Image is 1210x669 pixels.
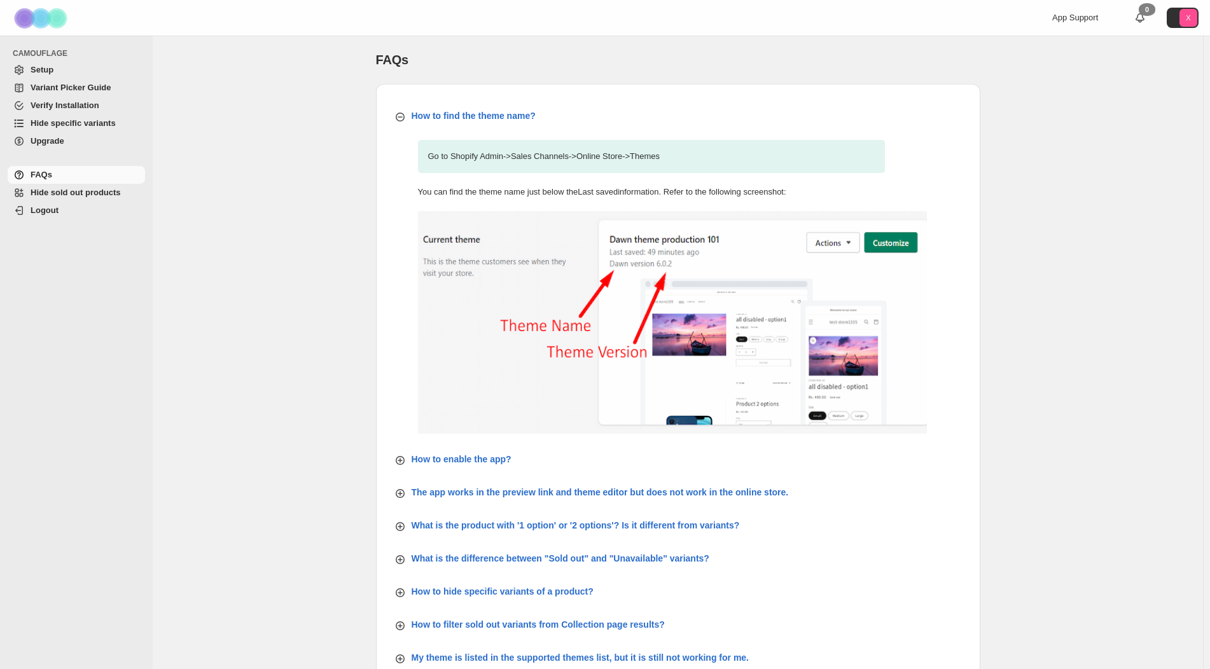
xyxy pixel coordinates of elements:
[1186,14,1191,22] text: X
[418,140,885,173] p: Go to Shopify Admin -> Sales Channels -> Online Store -> Themes
[412,585,594,598] p: How to hide specific variants of a product?
[412,618,665,631] p: How to filter sold out variants from Collection page results?
[13,48,146,59] span: CAMOUFLAGE
[31,170,52,179] span: FAQs
[8,166,145,184] a: FAQs
[386,547,970,570] button: What is the difference between "Sold out" and "Unavailable" variants?
[418,211,927,434] img: find-theme-name
[31,118,116,128] span: Hide specific variants
[8,61,145,79] a: Setup
[31,205,59,215] span: Logout
[31,100,99,110] span: Verify Installation
[386,481,970,504] button: The app works in the preview link and theme editor but does not work in the online store.
[8,79,145,97] a: Variant Picker Guide
[8,184,145,202] a: Hide sold out products
[412,109,536,122] p: How to find the theme name?
[412,552,709,565] p: What is the difference between "Sold out" and "Unavailable" variants?
[386,646,970,669] button: My theme is listed in the supported themes list, but it is still not working for me.
[386,580,970,603] button: How to hide specific variants of a product?
[412,519,740,532] p: What is the product with '1 option' or '2 options'? Is it different from variants?
[386,613,970,636] button: How to filter sold out variants from Collection page results?
[376,53,408,67] span: FAQs
[1167,8,1199,28] button: Avatar with initials X
[31,188,121,197] span: Hide sold out products
[31,65,53,74] span: Setup
[418,186,885,198] p: You can find the theme name just below the Last saved information. Refer to the following screens...
[31,83,111,92] span: Variant Picker Guide
[8,114,145,132] a: Hide specific variants
[8,132,145,150] a: Upgrade
[386,104,970,127] button: How to find the theme name?
[10,1,74,36] img: Camouflage
[386,514,970,537] button: What is the product with '1 option' or '2 options'? Is it different from variants?
[412,651,749,664] p: My theme is listed in the supported themes list, but it is still not working for me.
[1179,9,1197,27] span: Avatar with initials X
[8,202,145,219] a: Logout
[31,136,64,146] span: Upgrade
[386,448,970,471] button: How to enable the app?
[1052,13,1098,22] span: App Support
[1134,11,1146,24] a: 0
[1139,3,1155,16] div: 0
[8,97,145,114] a: Verify Installation
[412,486,789,499] p: The app works in the preview link and theme editor but does not work in the online store.
[412,453,511,466] p: How to enable the app?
